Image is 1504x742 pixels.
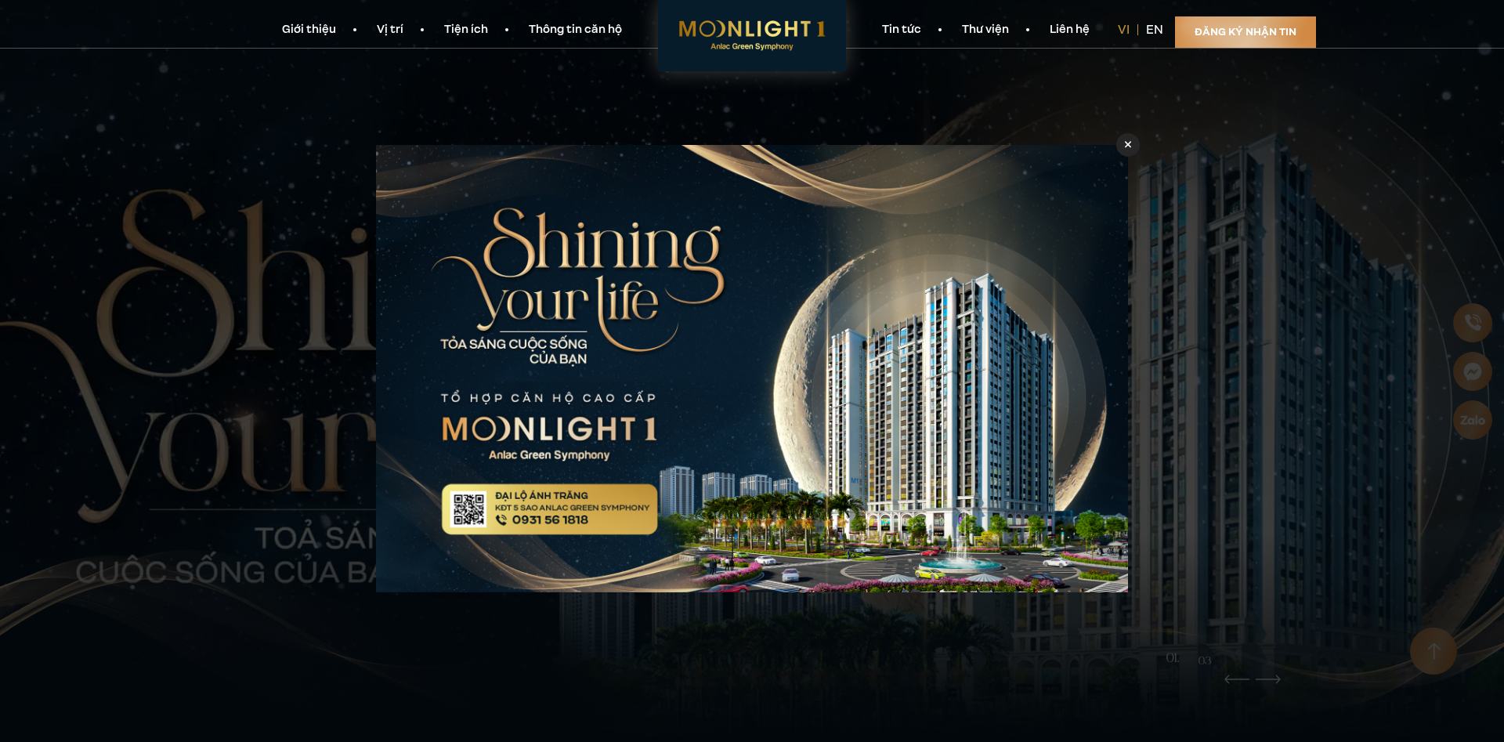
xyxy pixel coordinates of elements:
[508,22,642,38] a: Thông tin căn hộ
[356,22,424,38] a: Vị trí
[262,22,356,38] a: Giới thiệu
[1146,21,1163,38] a: en
[1118,21,1130,38] a: vi
[1175,16,1316,48] a: Đăng ký nhận tin
[942,22,1029,38] a: Thư viện
[424,22,508,38] a: Tiện ích
[862,22,942,38] a: Tin tức
[1029,22,1110,38] a: Liên hệ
